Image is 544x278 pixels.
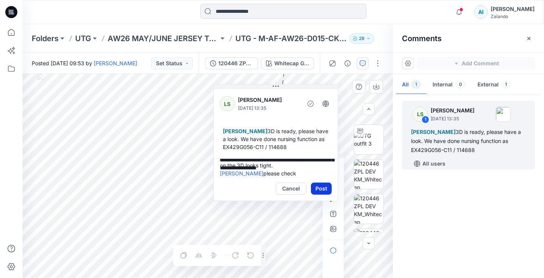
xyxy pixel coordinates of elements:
button: 29 [349,33,374,44]
div: [PERSON_NAME] [491,5,535,14]
p: UTG - M-AF-AW26-D015-CK / 120446 [235,33,346,44]
img: UTG outfit 3 [354,132,383,147]
img: 120446 ZPL DEV KM_Whitecap Gray_Screenshot 2025-09-16 115255 [354,194,383,224]
div: Whitecap Gray [274,59,309,68]
span: 1 [502,81,510,88]
button: All [396,75,427,95]
p: [PERSON_NAME] [238,95,300,104]
div: LS [413,107,428,122]
button: External [471,75,516,95]
div: 120446 ZPL DEV [218,59,253,68]
button: Internal [427,75,471,95]
p: [DATE] 13:35 [431,115,474,123]
div: AI [474,5,488,19]
span: [PERSON_NAME] [411,129,456,135]
span: 0 [456,81,465,88]
div: 3D is ready, please have a look. We have done nursing function as EX429G056-C11 / 114688 [411,127,526,155]
span: Posted [DATE] 09:53 by [32,59,137,67]
button: Post [311,183,332,195]
div: 1 [422,116,429,123]
div: 3D is ready, please have a look. We have done nursing function as EX429G056-C11 / 114688 [220,124,332,154]
p: [PERSON_NAME] [431,106,474,115]
button: Add Comment [417,57,535,69]
button: Details [342,57,354,69]
button: Whitecap Gray [261,57,314,69]
h2: Comments [402,34,442,43]
img: 120446 ZPL DEV KM_Whitecap Gray_Screenshot 2025-09-16 115237 [354,229,383,258]
a: AW26 MAY/JUNE JERSEY TOPS [108,33,219,44]
div: Zalando [491,14,535,19]
span: 1 [412,81,420,88]
p: All users [422,159,445,168]
a: Folders [32,33,59,44]
img: 120446 ZPL DEV KM_Whitecap Gray_Workmanship illustrations - 120446 [354,160,383,189]
div: LS [220,96,235,111]
button: Cancel [276,183,306,195]
button: 120446 ZPL DEV [205,57,258,69]
p: 29 [359,34,365,43]
a: [PERSON_NAME] [94,60,137,66]
a: UTG [75,33,91,44]
button: All users [411,158,448,170]
span: [PERSON_NAME] [223,128,267,134]
p: [DATE] 13:35 [238,104,300,112]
